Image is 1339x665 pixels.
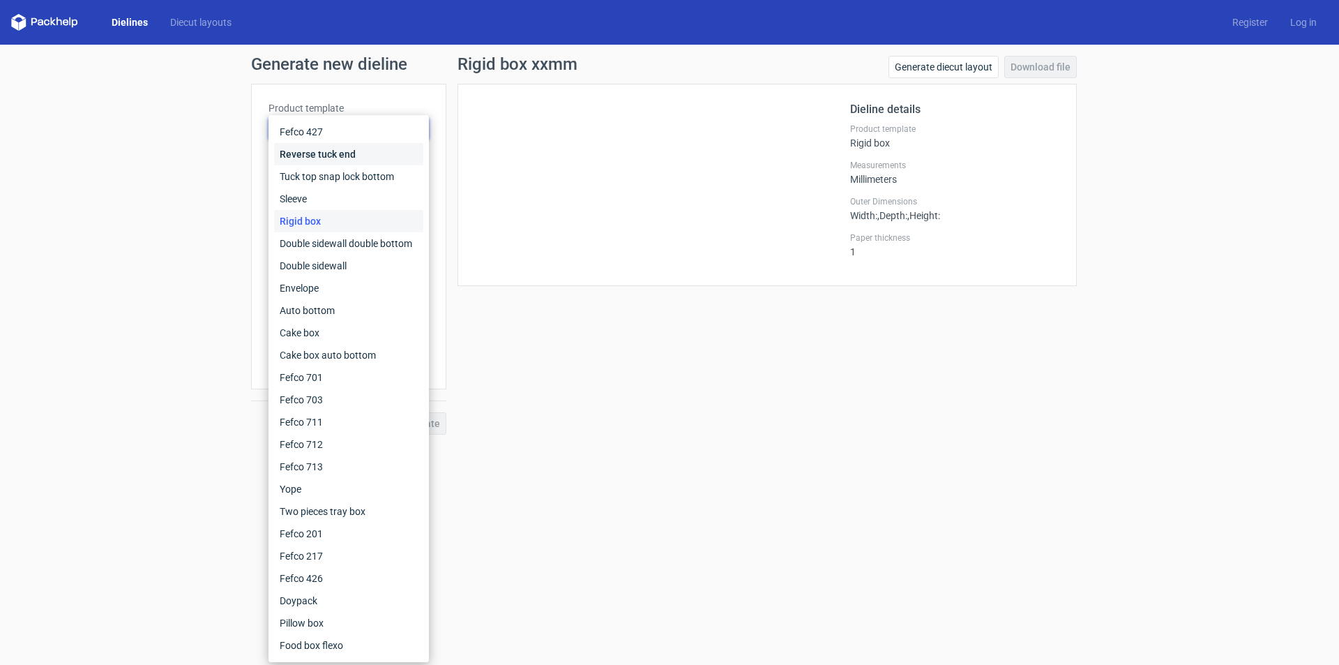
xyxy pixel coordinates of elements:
div: Fefco 426 [274,567,423,590]
div: Fefco 703 [274,389,423,411]
label: Measurements [850,160,1059,171]
span: , Height : [907,210,940,221]
div: Fefco 217 [274,545,423,567]
div: Two pieces tray box [274,500,423,523]
span: Width : [850,210,877,221]
div: Fefco 201 [274,523,423,545]
div: Reverse tuck end [274,143,423,165]
div: Double sidewall double bottom [274,232,423,255]
div: Envelope [274,277,423,299]
div: Cake box auto bottom [274,344,423,366]
span: , Depth : [877,210,907,221]
div: Fefco 711 [274,411,423,433]
a: Diecut layouts [159,15,243,29]
div: Millimeters [850,160,1059,185]
div: Pillow box [274,612,423,634]
div: Fefco 713 [274,456,423,478]
div: Food box flexo [274,634,423,657]
div: Rigid box [274,210,423,232]
div: Fefco 712 [274,433,423,456]
div: Cake box [274,322,423,344]
label: Product template [268,101,429,115]
div: Fefco 427 [274,121,423,143]
div: Auto bottom [274,299,423,322]
div: Sleeve [274,188,423,210]
label: Paper thickness [850,232,1059,244]
h2: Dieline details [850,101,1059,118]
a: Log in [1279,15,1328,29]
div: 1 [850,232,1059,257]
div: Rigid box [850,124,1059,149]
h1: Generate new dieline [251,56,1088,73]
h1: Rigid box xxmm [457,56,577,73]
a: Register [1221,15,1279,29]
a: Generate diecut layout [888,56,999,78]
a: Dielines [100,15,159,29]
div: Tuck top snap lock bottom [274,165,423,188]
div: Fefco 701 [274,366,423,389]
div: Double sidewall [274,255,423,277]
div: Doypack [274,590,423,612]
label: Outer Dimensions [850,196,1059,207]
label: Product template [850,124,1059,135]
div: Yope [274,478,423,500]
